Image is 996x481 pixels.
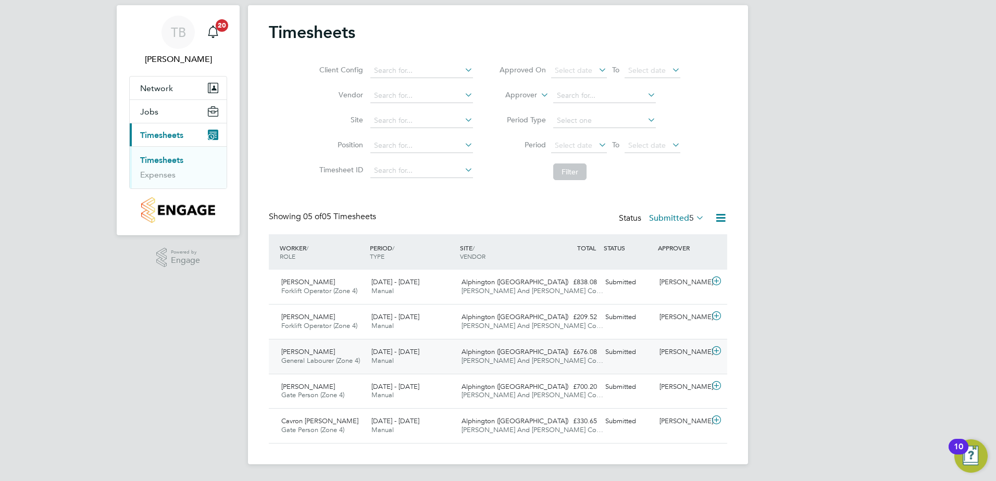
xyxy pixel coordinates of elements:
input: Search for... [553,88,656,103]
span: Select date [628,66,666,75]
span: [DATE] - [DATE] [371,347,419,356]
span: 05 Timesheets [303,211,376,222]
span: Gate Person (Zone 4) [281,390,344,399]
button: Jobs [130,100,227,123]
input: Select one [553,113,656,128]
span: Gate Person (Zone 4) [281,425,344,434]
div: [PERSON_NAME] [655,309,709,326]
input: Search for... [370,163,473,178]
div: PERIOD [367,238,457,265]
label: Period Type [499,115,546,124]
span: Alphington ([GEOGRAPHIC_DATA]) [462,382,568,391]
span: / [306,244,308,252]
span: Alphington ([GEOGRAPHIC_DATA]) [462,277,568,286]
span: Network [140,83,173,93]
button: Timesheets [130,123,227,146]
input: Search for... [370,64,473,78]
span: Manual [371,286,394,295]
span: Select date [555,141,592,150]
span: VENDOR [460,252,485,260]
nav: Main navigation [117,5,240,235]
a: Powered byEngage [156,248,201,268]
label: Position [316,140,363,149]
span: TYPE [370,252,384,260]
div: SITE [457,238,547,265]
span: To [609,63,622,77]
a: Go to home page [129,197,227,223]
div: Submitted [601,344,655,361]
span: ROLE [280,252,295,260]
span: Forklift Operator (Zone 4) [281,321,357,330]
span: Manual [371,390,394,399]
div: Submitted [601,378,655,396]
span: Manual [371,321,394,330]
span: [DATE] - [DATE] [371,312,419,321]
span: Select date [555,66,592,75]
span: Timesheets [140,130,183,140]
span: [PERSON_NAME] And [PERSON_NAME] Co… [462,356,603,365]
span: To [609,138,622,151]
label: Approved On [499,65,546,74]
span: 05 of [303,211,322,222]
a: 20 [203,16,223,49]
span: [PERSON_NAME] [281,277,335,286]
label: Timesheet ID [316,165,363,174]
div: STATUS [601,238,655,257]
span: Engage [171,256,200,265]
label: Period [499,140,546,149]
span: Manual [371,356,394,365]
input: Search for... [370,113,473,128]
div: £330.65 [547,413,601,430]
span: [PERSON_NAME] [281,347,335,356]
label: Site [316,115,363,124]
input: Search for... [370,88,473,103]
a: Expenses [140,170,176,180]
span: Tom Barnett [129,53,227,66]
span: 20 [216,19,228,32]
div: Submitted [601,309,655,326]
span: Alphington ([GEOGRAPHIC_DATA]) [462,312,568,321]
span: Manual [371,425,394,434]
div: Timesheets [130,146,227,188]
label: Submitted [649,213,704,223]
a: TB[PERSON_NAME] [129,16,227,66]
div: 10 [954,447,963,460]
span: [DATE] - [DATE] [371,277,419,286]
span: [PERSON_NAME] And [PERSON_NAME] Co… [462,286,603,295]
span: General Labourer (Zone 4) [281,356,360,365]
span: [PERSON_NAME] [281,382,335,391]
span: / [472,244,475,252]
div: [PERSON_NAME] [655,344,709,361]
div: [PERSON_NAME] [655,274,709,291]
div: [PERSON_NAME] [655,413,709,430]
div: Status [619,211,706,226]
button: Open Resource Center, 10 new notifications [954,439,988,473]
label: Approver [490,90,537,100]
a: Timesheets [140,155,183,165]
div: WORKER [277,238,367,265]
label: Client Config [316,65,363,74]
span: [PERSON_NAME] [281,312,335,321]
button: Network [130,77,227,99]
span: TOTAL [577,244,596,252]
h2: Timesheets [269,22,355,43]
span: Alphington ([GEOGRAPHIC_DATA]) [462,416,568,425]
span: [PERSON_NAME] And [PERSON_NAME] Co… [462,390,603,399]
span: / [392,244,394,252]
input: Search for... [370,138,473,153]
span: Cavron [PERSON_NAME] [281,416,358,425]
div: Submitted [601,274,655,291]
span: Alphington ([GEOGRAPHIC_DATA]) [462,347,568,356]
img: countryside-properties-logo-retina.png [141,197,215,223]
span: Jobs [140,107,158,117]
span: TB [171,26,186,39]
div: Submitted [601,413,655,430]
span: [DATE] - [DATE] [371,416,419,425]
span: [DATE] - [DATE] [371,382,419,391]
span: [PERSON_NAME] And [PERSON_NAME] Co… [462,321,603,330]
div: £700.20 [547,378,601,396]
div: £209.52 [547,309,601,326]
span: 5 [689,213,694,223]
div: £676.08 [547,344,601,361]
label: Vendor [316,90,363,99]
